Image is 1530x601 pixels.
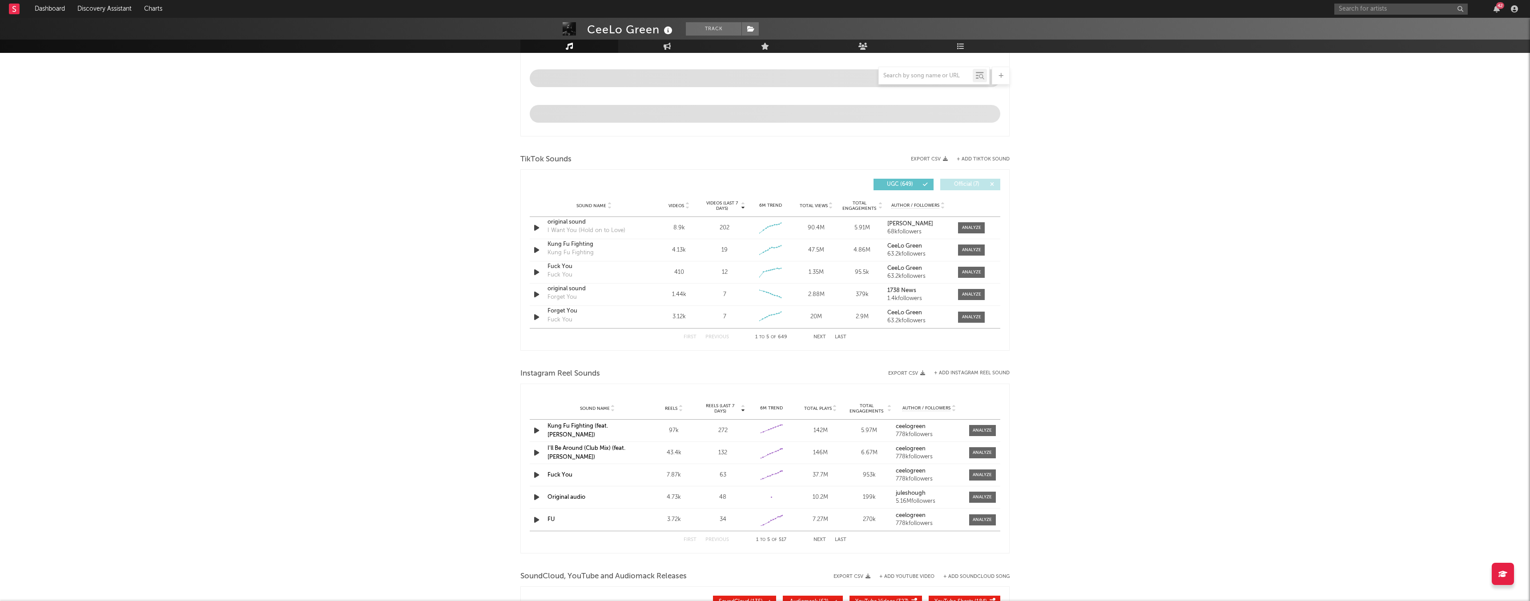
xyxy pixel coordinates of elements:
[796,268,837,277] div: 1.35M
[813,335,826,340] button: Next
[887,273,949,280] div: 63.2k followers
[887,243,922,249] strong: CeeLo Green
[701,449,745,457] div: 132
[652,515,696,524] div: 3.72k
[701,426,745,435] div: 272
[701,471,745,480] div: 63
[896,513,962,519] a: ceelogreen
[943,574,1010,579] button: + Add SoundCloud Song
[1334,4,1468,15] input: Search for artists
[887,265,922,271] strong: CeeLo Green
[580,406,610,411] span: Sound Name
[520,369,600,379] span: Instagram Reel Sounds
[835,537,846,542] button: Last
[520,154,572,165] span: TikTok Sounds
[887,243,949,249] a: CeeLo Green
[548,316,572,325] div: Fuck You
[891,203,939,208] span: Author / Followers
[701,515,745,524] div: 34
[704,200,740,211] span: Videos (last 7 days)
[847,449,892,457] div: 6.67M
[548,472,572,478] a: Fuck You
[800,203,828,208] span: Total Views
[686,22,741,36] button: Track
[747,535,796,545] div: 1 5 517
[665,406,677,411] span: Reels
[759,335,765,339] span: to
[911,156,948,162] button: Export CSV
[652,426,696,435] div: 97k
[798,471,843,480] div: 37.7M
[705,537,729,542] button: Previous
[658,224,700,232] div: 8.9k
[896,446,926,452] strong: ceelogreen
[887,318,949,324] div: 63.2k followers
[548,494,585,500] a: Original audio
[548,218,640,227] a: original sound
[902,405,950,411] span: Author / Followers
[887,251,949,257] div: 63.2k followers
[896,468,926,474] strong: ceelogreen
[720,224,729,232] div: 202
[548,284,640,293] a: original sound
[887,288,916,293] strong: 1738 News
[896,424,962,430] a: ceelogreen
[658,268,700,277] div: 410
[749,405,794,412] div: 6M Trend
[948,157,1010,162] button: + Add TikTok Sound
[887,296,949,302] div: 1.4k followers
[798,426,843,435] div: 142M
[548,517,555,522] a: FU
[940,179,1000,190] button: Official(7)
[896,490,926,496] strong: juleshough
[760,538,765,542] span: to
[548,307,640,316] a: Forget You
[841,313,883,321] div: 2.9M
[946,182,987,187] span: Official ( 7 )
[722,268,728,277] div: 12
[847,515,892,524] div: 270k
[798,449,843,457] div: 146M
[896,513,926,518] strong: ceelogreen
[841,200,878,211] span: Total Engagements
[548,445,625,460] a: I'll Be Around (Club Mix) (feat. [PERSON_NAME])
[772,538,777,542] span: of
[804,406,832,411] span: Total Plays
[874,179,934,190] button: UGC(649)
[934,371,1010,376] button: + Add Instagram Reel Sound
[847,426,892,435] div: 5.97M
[684,537,697,542] button: First
[847,493,892,502] div: 199k
[833,574,870,579] button: Export CSV
[896,432,962,438] div: 778k followers
[548,240,640,249] a: Kung Fu Fighting
[896,476,962,482] div: 778k followers
[520,571,687,582] span: SoundCloud, YouTube and Audiomack Releases
[879,182,920,187] span: UGC ( 649 )
[813,537,826,542] button: Next
[896,446,962,452] a: ceelogreen
[548,293,577,302] div: Forget You
[701,493,745,502] div: 48
[548,423,608,438] a: Kung Fu Fighting (feat. [PERSON_NAME])
[896,468,962,474] a: ceelogreen
[887,265,949,272] a: CeeLo Green
[652,449,696,457] div: 43.4k
[841,268,883,277] div: 95.5k
[576,203,606,208] span: Sound Name
[771,335,776,339] span: of
[1496,2,1504,9] div: 42
[548,262,640,271] a: Fuck You
[870,574,934,579] div: + Add YouTube Video
[887,310,949,316] a: CeeLo Green
[796,313,837,321] div: 20M
[705,335,729,340] button: Previous
[747,332,796,343] div: 1 5 649
[1494,5,1500,12] button: 42
[879,574,934,579] button: + Add YouTube Video
[887,221,933,227] strong: [PERSON_NAME]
